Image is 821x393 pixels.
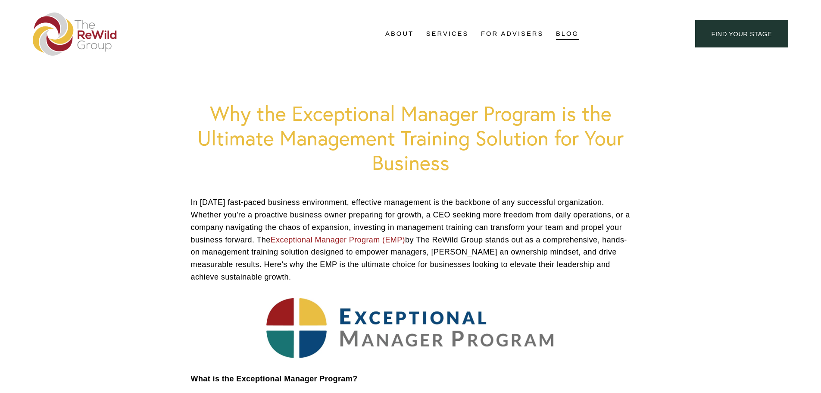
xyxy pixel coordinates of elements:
[695,20,788,47] a: find your stage
[191,196,631,283] p: In [DATE] fast-paced business environment, effective management is the backbone of any successful...
[271,236,405,244] a: Exceptional Manager Program (EMP)
[385,28,414,40] span: About
[33,13,117,56] img: The ReWild Group
[266,298,555,358] a: exceptional manager program logo
[191,101,631,175] h1: Why the Exceptional Manager Program is the Ultimate Management Training Solution for Your Business
[481,28,543,41] a: For Advisers
[385,28,414,41] a: folder dropdown
[556,28,579,41] a: Blog
[426,28,469,40] span: Services
[426,28,469,41] a: folder dropdown
[191,374,358,383] strong: What is the Exceptional Manager Program?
